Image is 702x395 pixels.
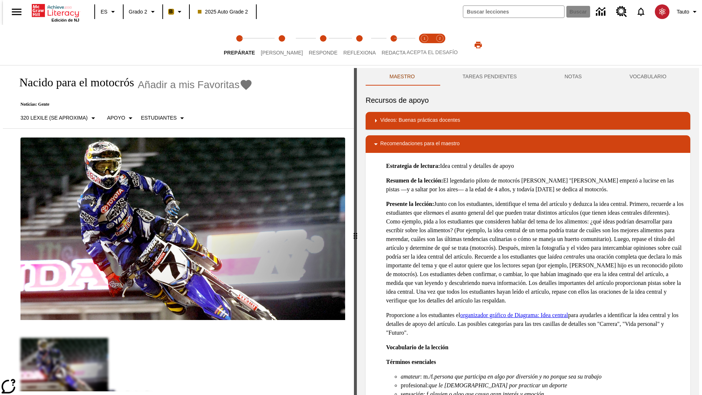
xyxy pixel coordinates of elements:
button: Perfil/Configuración [674,5,702,18]
span: ES [101,8,107,16]
button: Responde step 3 of 5 [303,25,343,65]
button: TAREAS PENDIENTES [439,68,541,86]
em: persona que participa en algo por diversión y no porque sea su trabajo [434,373,601,380]
li: : m./f. [401,372,684,381]
button: VOCABULARIO [605,68,690,86]
span: Tauto [677,8,689,16]
h6: Recursos de apoyo [366,94,690,106]
button: Seleccionar estudiante [138,112,189,125]
strong: Vocabulario de la lección [386,344,449,350]
p: Proporcione a los estudiantes el para ayudarles a identificar la idea central y los detalles de a... [386,311,684,337]
em: idea central [552,253,580,260]
button: Tipo de apoyo, Apoyo [104,112,138,125]
p: Recomendaciones para el maestro [380,140,460,148]
div: Pulsa la tecla de intro o la barra espaciadora y luego presiona las flechas de derecha e izquierd... [354,68,357,395]
button: Reflexiona step 4 of 5 [337,25,382,65]
p: Noticias: Gente [12,102,253,107]
button: Acepta el desafío contesta step 2 of 2 [429,25,450,65]
div: Videos: Buenas prácticas docentes [366,112,690,129]
button: Abrir el menú lateral [6,1,27,23]
span: B [169,7,173,16]
span: Edición de NJ [52,18,79,22]
div: Portada [32,3,79,22]
input: Buscar campo [463,6,564,18]
button: Añadir a mis Favoritas - Nacido para el motocrós [138,78,253,91]
a: organizador gráfico de Diagrama: Idea central [460,312,568,318]
button: Grado: Grado 2, Elige un grado [126,5,160,18]
button: Imprimir [467,38,490,52]
span: ACEPTA EL DESAFÍO [407,49,458,55]
text: 2 [439,37,441,40]
a: Centro de recursos, Se abrirá en una pestaña nueva. [612,2,631,22]
strong: Resumen de la lección: [386,177,443,184]
img: avatar image [655,4,669,19]
img: El corredor de motocrós James Stewart vuela por los aires en su motocicleta de montaña [20,138,345,320]
button: NOTAS [541,68,606,86]
span: Prepárate [224,50,255,56]
button: Boost El color de la clase es anaranjado claro. Cambiar el color de la clase. [165,5,187,18]
span: Grado 2 [129,8,147,16]
p: Estudiantes [141,114,177,122]
div: activity [357,68,699,395]
span: 2025 Auto Grade 2 [198,8,248,16]
div: reading [3,68,354,391]
button: Prepárate step 1 of 5 [218,25,261,65]
button: Lee step 2 of 5 [255,25,309,65]
em: tema [428,210,439,216]
p: Apoyo [107,114,125,122]
a: Notificaciones [631,2,650,21]
strong: Estrategia de lectura: [386,163,440,169]
button: Lenguaje: ES, Selecciona un idioma [97,5,121,18]
span: Redacta [382,50,406,56]
strong: Términos esenciales [386,359,436,365]
button: Escoja un nuevo avatar [650,2,674,21]
button: Maestro [366,68,439,86]
p: Videos: Buenas prácticas docentes [380,116,460,125]
button: Acepta el desafío lee step 1 of 2 [414,25,435,65]
p: Junto con los estudiantes, identifique el tema del artículo y deduzca la idea central. Primero, r... [386,200,684,305]
span: Responde [309,50,337,56]
h1: Nacido para el motocrós [12,76,134,89]
button: Seleccione Lexile, 320 Lexile (Se aproxima) [18,112,101,125]
span: Reflexiona [343,50,376,56]
p: Idea central y detalles de apoyo [386,162,684,170]
span: Añadir a mis Favoritas [138,79,240,91]
em: que le [DEMOGRAPHIC_DATA] por practicar un deporte [429,382,567,388]
div: Recomendaciones para el maestro [366,135,690,153]
button: Redacta step 5 of 5 [376,25,412,65]
text: 1 [423,37,425,40]
em: amateur [401,373,420,380]
div: Instructional Panel Tabs [366,68,690,86]
span: [PERSON_NAME] [261,50,303,56]
p: 320 Lexile (Se aproxima) [20,114,88,122]
li: profesional: [401,381,684,390]
p: El legendario piloto de motocrós [PERSON_NAME] "[PERSON_NAME] empezó a lucirse en las pistas —y a... [386,176,684,194]
a: Centro de información [592,2,612,22]
strong: Presente la lección: [386,201,434,207]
